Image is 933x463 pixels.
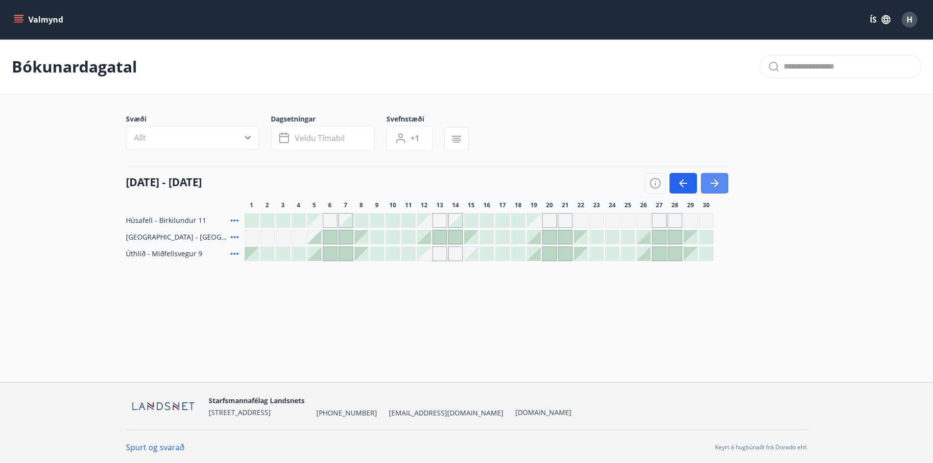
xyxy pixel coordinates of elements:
h4: [DATE] - [DATE] [126,174,202,189]
span: 19 [530,201,537,209]
span: 20 [546,201,553,209]
div: Gráir dagar eru ekki bókanlegir [448,246,463,261]
span: 2 [265,201,269,209]
div: Gráir dagar eru ekki bókanlegir [307,213,322,228]
span: 16 [483,201,490,209]
span: +1 [410,133,419,144]
span: Úthlíð - Miðfellsvegur 9 [126,249,202,259]
div: Gráir dagar eru ekki bókanlegir [621,213,635,228]
span: 26 [640,201,647,209]
span: Veldu tímabil [295,133,345,144]
p: Bókunardagatal [12,56,137,77]
span: 13 [436,201,443,209]
span: Svæði [126,114,271,126]
span: [PHONE_NUMBER] [316,408,377,418]
span: 28 [671,201,678,209]
span: [EMAIL_ADDRESS][DOMAIN_NAME] [389,408,503,418]
img: F8tEiQha8Un3Ar3CAbbmu1gOVkZAt1bcWyF3CjFc.png [126,396,201,417]
span: Starfsmannafélag Landsnets [209,396,305,405]
span: 27 [656,201,663,209]
div: Gráir dagar eru ekki bókanlegir [432,246,447,261]
span: 29 [687,201,694,209]
div: Gráir dagar eru ekki bókanlegir [636,213,651,228]
span: 22 [577,201,584,209]
div: Gráir dagar eru ekki bókanlegir [652,213,667,228]
span: 17 [499,201,506,209]
div: Gráir dagar eru ekki bókanlegir [542,213,557,228]
button: Allt [126,126,259,149]
div: Gráir dagar eru ekki bókanlegir [699,213,714,228]
div: Gráir dagar eru ekki bókanlegir [417,213,431,228]
button: Veldu tímabil [271,126,375,150]
div: Gráir dagar eru ekki bókanlegir [574,213,588,228]
a: [DOMAIN_NAME] [515,408,572,417]
div: Gráir dagar eru ekki bókanlegir [432,213,447,228]
span: 15 [468,201,475,209]
span: 3 [281,201,285,209]
span: 18 [515,201,522,209]
span: 12 [421,201,428,209]
div: Gráir dagar eru ekki bókanlegir [323,213,337,228]
div: Gráir dagar eru ekki bókanlegir [589,213,604,228]
button: +1 [386,126,432,150]
span: 1 [250,201,253,209]
button: menu [12,11,67,28]
span: 9 [375,201,379,209]
span: 8 [359,201,363,209]
span: 21 [562,201,569,209]
div: Gráir dagar eru ekki bókanlegir [276,230,290,244]
div: Gráir dagar eru ekki bókanlegir [683,213,698,228]
span: 14 [452,201,459,209]
span: 6 [328,201,332,209]
span: 23 [593,201,600,209]
span: [GEOGRAPHIC_DATA] - [GEOGRAPHIC_DATA] 50 [126,232,227,242]
button: ÍS [864,11,896,28]
p: Keyrt á hugbúnaði frá Dorado ehf. [715,443,808,452]
span: [STREET_ADDRESS] [209,408,271,417]
div: Gráir dagar eru ekki bókanlegir [668,213,682,228]
div: Gráir dagar eru ekki bókanlegir [558,213,573,228]
a: Spurt og svarað [126,442,185,453]
div: Gráir dagar eru ekki bókanlegir [526,213,541,228]
div: Gráir dagar eru ekki bókanlegir [417,246,431,261]
span: 11 [405,201,412,209]
div: Gráir dagar eru ekki bókanlegir [605,213,620,228]
span: 4 [297,201,300,209]
span: 25 [624,201,631,209]
span: 24 [609,201,616,209]
div: Gráir dagar eru ekki bókanlegir [244,230,259,244]
span: 10 [389,201,396,209]
div: Gráir dagar eru ekki bókanlegir [291,230,306,244]
span: Húsafell - Birkilundur 11 [126,216,206,225]
span: 7 [344,201,347,209]
span: Allt [134,132,146,143]
span: H [907,14,912,25]
span: 30 [703,201,710,209]
button: H [898,8,921,31]
span: 5 [312,201,316,209]
div: Gráir dagar eru ekki bókanlegir [260,230,275,244]
span: Dagsetningar [271,114,386,126]
span: Svefnstæði [386,114,444,126]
